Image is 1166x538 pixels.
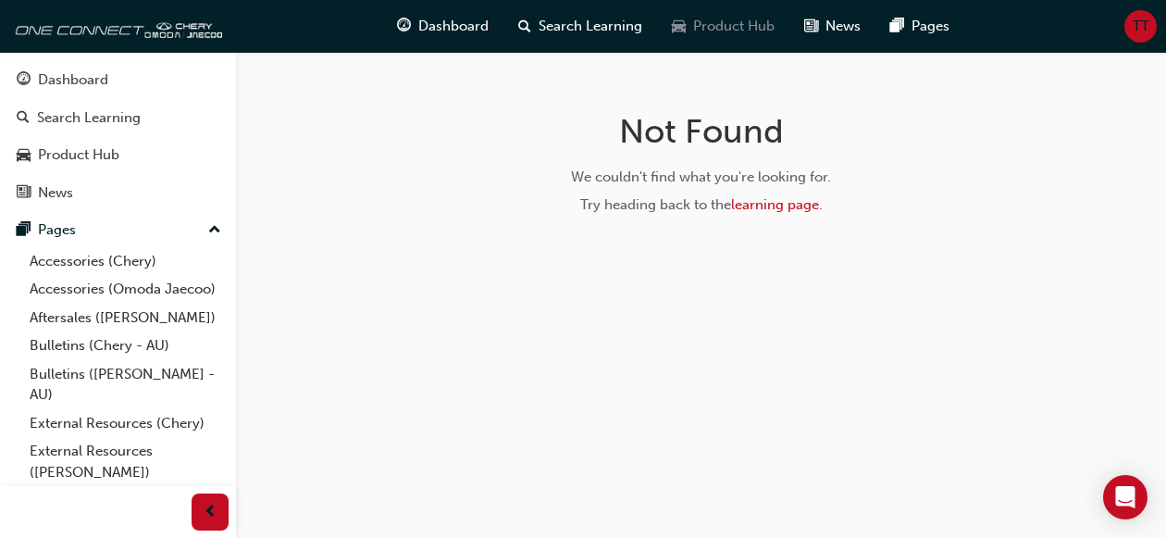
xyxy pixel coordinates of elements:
span: TT [1133,16,1149,37]
span: Search Learning [539,16,642,37]
span: car-icon [17,147,31,164]
h1: Not Found [408,111,995,152]
a: Search Learning [7,101,229,135]
div: Dashboard [38,69,108,91]
a: search-iconSearch Learning [503,7,657,45]
a: pages-iconPages [875,7,964,45]
span: news-icon [804,15,818,38]
a: Bulletins (Chery - AU) [22,332,229,360]
a: Product Hub [7,138,229,172]
a: car-iconProduct Hub [657,7,789,45]
button: Pages [7,213,229,247]
div: Pages [38,219,76,241]
span: news-icon [17,185,31,202]
div: Product Hub [38,144,119,166]
a: News [7,176,229,210]
div: News [38,182,73,204]
a: Bulletins ([PERSON_NAME] - AU) [22,360,229,409]
span: car-icon [672,15,686,38]
div: Open Intercom Messenger [1103,475,1147,519]
span: search-icon [518,15,531,38]
button: DashboardSearch LearningProduct HubNews [7,59,229,213]
span: prev-icon [204,501,217,524]
span: search-icon [17,110,30,127]
button: TT [1124,10,1157,43]
span: pages-icon [890,15,904,38]
img: oneconnect [9,7,222,44]
span: Dashboard [418,16,489,37]
span: Product Hub [693,16,775,37]
span: pages-icon [17,222,31,239]
span: guage-icon [397,15,411,38]
a: Accessories (Chery) [22,247,229,276]
a: External Resources ([PERSON_NAME]) [22,437,229,486]
a: guage-iconDashboard [382,7,503,45]
span: guage-icon [17,72,31,89]
span: Pages [912,16,949,37]
a: External Resources (Chery) [22,409,229,438]
a: Dashboard [7,63,229,97]
a: learning page [731,196,819,213]
span: News [825,16,861,37]
a: Accessories (Omoda Jaecoo) [22,275,229,304]
span: Try heading back to the . [580,196,823,213]
div: Search Learning [37,107,141,129]
a: Aftersales ([PERSON_NAME]) [22,304,229,332]
a: news-iconNews [789,7,875,45]
span: up-icon [208,219,221,243]
div: We couldn't find what you're looking for. [408,167,995,188]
